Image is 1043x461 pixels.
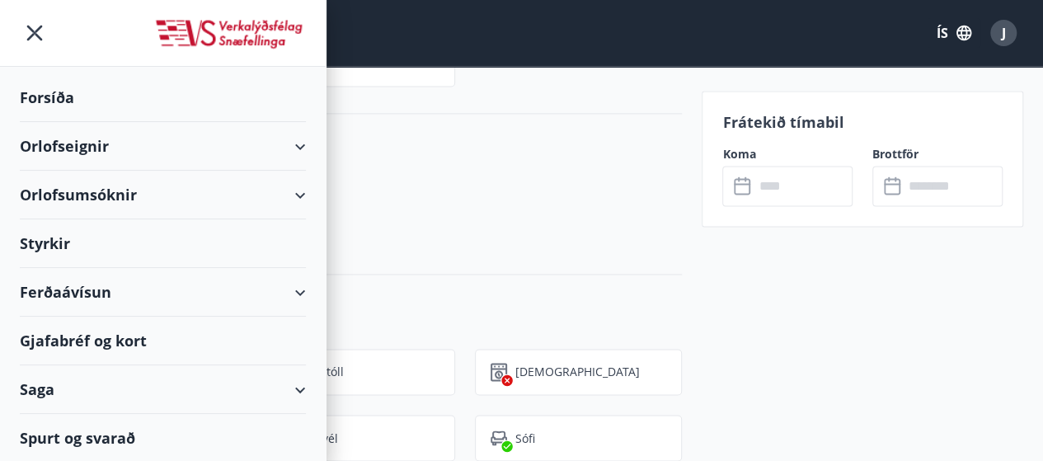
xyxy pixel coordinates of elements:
[20,317,306,365] div: Gjafabréf og kort
[20,268,306,317] div: Ferðaávísun
[984,13,1023,53] button: J
[20,301,682,329] h3: Búnaður
[515,430,535,446] p: Sófi
[20,73,306,122] div: Forsíða
[928,18,980,48] button: ÍS
[872,146,1003,162] label: Brottför
[20,140,682,168] h3: Svefnaðstaða
[20,365,306,414] div: Saga
[20,122,306,171] div: Orlofseignir
[489,362,509,382] img: hddCLTAnxqFUMr1fxmbGG8zWilo2syolR0f9UjPn.svg
[1002,24,1006,42] span: J
[20,18,49,48] button: menu
[515,364,640,380] p: [DEMOGRAPHIC_DATA]
[153,18,306,51] img: union_logo
[20,219,306,268] div: Styrkir
[722,111,1003,133] p: Frátekið tímabil
[489,428,509,448] img: pUbwa0Tr9PZZ78BdsD4inrLmwWm7eGTtsX9mJKRZ.svg
[20,171,306,219] div: Orlofsumsóknir
[722,146,853,162] label: Koma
